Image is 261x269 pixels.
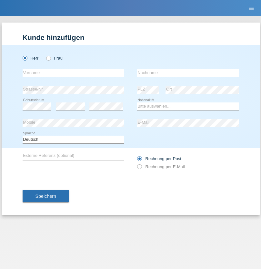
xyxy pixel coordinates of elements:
[137,164,141,172] input: Rechnung per E-Mail
[23,56,27,60] input: Herr
[245,6,258,10] a: menu
[35,194,56,199] span: Speichern
[46,56,63,61] label: Frau
[46,56,50,60] input: Frau
[23,190,69,202] button: Speichern
[248,5,255,12] i: menu
[137,164,185,169] label: Rechnung per E-Mail
[137,156,181,161] label: Rechnung per Post
[137,156,141,164] input: Rechnung per Post
[23,56,39,61] label: Herr
[23,34,239,42] h1: Kunde hinzufügen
